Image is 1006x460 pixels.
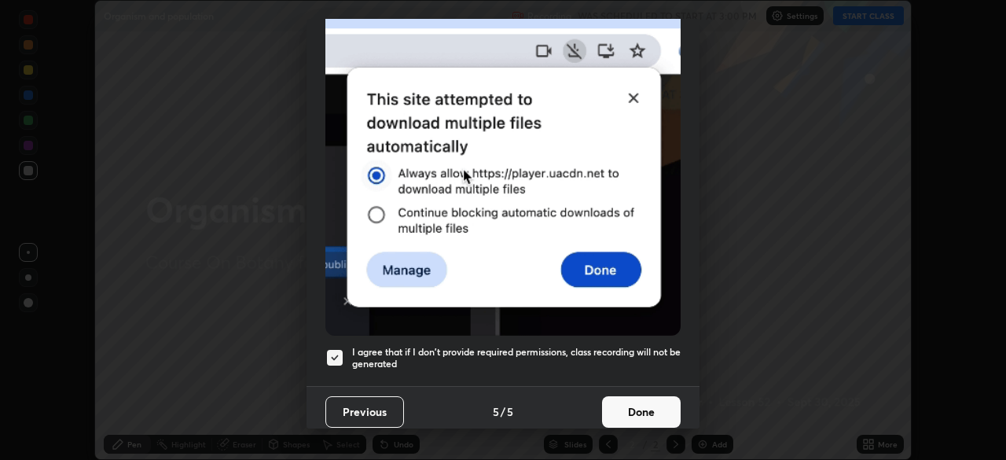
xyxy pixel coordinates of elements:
button: Done [602,396,681,428]
h4: / [501,403,505,420]
button: Previous [325,396,404,428]
h4: 5 [507,403,513,420]
h4: 5 [493,403,499,420]
h5: I agree that if I don't provide required permissions, class recording will not be generated [352,346,681,370]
